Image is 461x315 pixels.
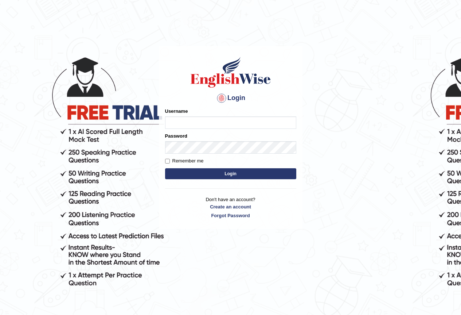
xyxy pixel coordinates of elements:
[165,168,296,179] button: Login
[189,56,272,89] img: Logo of English Wise sign in for intelligent practice with AI
[165,196,296,219] p: Don't have an account?
[165,132,187,139] label: Password
[165,203,296,210] a: Create an account
[165,108,188,115] label: Username
[165,157,204,165] label: Remember me
[165,92,296,104] h4: Login
[165,159,170,164] input: Remember me
[165,212,296,219] a: Forgot Password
